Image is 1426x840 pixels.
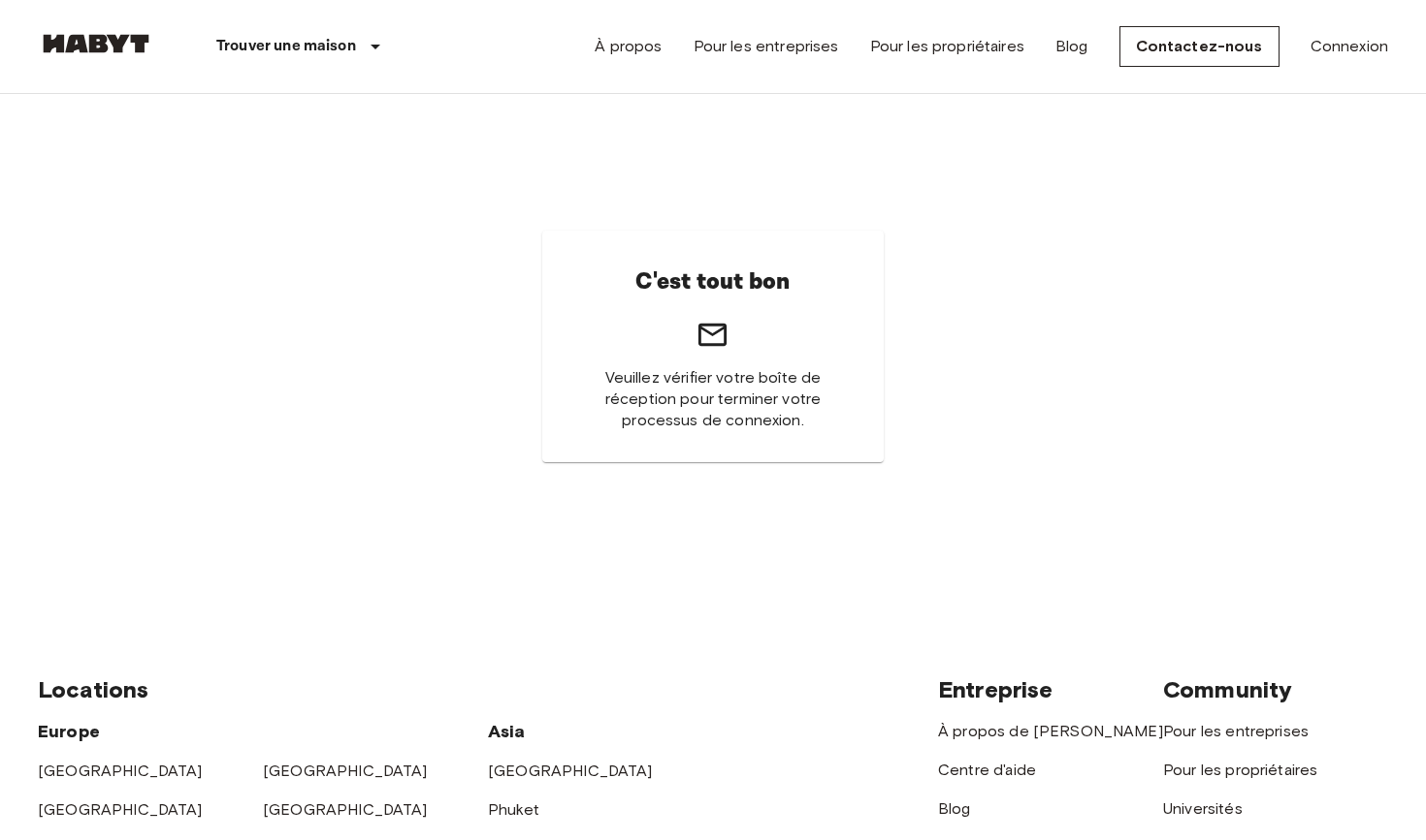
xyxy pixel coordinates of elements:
a: À propos [595,35,662,58]
span: Entreprise [938,675,1053,703]
a: Connexion [1311,35,1388,58]
p: Trouver une maison [216,35,356,58]
a: Pour les entreprises [694,35,839,58]
a: [GEOGRAPHIC_DATA] [38,800,203,819]
a: [GEOGRAPHIC_DATA] [38,762,203,780]
span: Europe [38,721,100,742]
a: Centre d'aide [938,761,1036,779]
span: Community [1163,675,1292,703]
a: Universités [1163,799,1243,818]
a: [GEOGRAPHIC_DATA] [488,762,653,780]
a: Pour les propriétaires [870,35,1024,58]
span: Veuillez vérifier votre boîte de réception pour terminer votre processus de connexion. [589,367,838,431]
span: Locations [38,675,148,703]
h6: C'est tout bon [635,262,790,302]
a: Pour les entreprises [1163,722,1309,740]
span: Asia [488,721,526,742]
a: Blog [938,799,971,818]
a: [GEOGRAPHIC_DATA] [263,762,428,780]
img: Habyt [38,34,154,53]
a: Blog [1055,35,1088,58]
a: À propos de [PERSON_NAME] [938,722,1163,740]
a: [GEOGRAPHIC_DATA] [263,800,428,819]
a: Pour les propriétaires [1163,761,1317,779]
a: Contactez-nous [1119,26,1280,67]
a: Phuket [488,800,539,819]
